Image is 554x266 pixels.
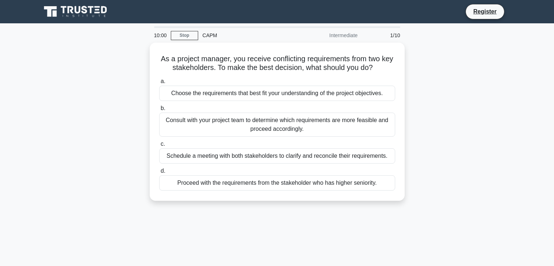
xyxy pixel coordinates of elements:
a: Register [469,7,501,16]
span: c. [161,141,165,147]
span: b. [161,105,165,111]
span: a. [161,78,165,84]
div: Choose the requirements that best fit your understanding of the project objectives. [159,86,395,101]
div: 10:00 [150,28,171,43]
span: d. [161,168,165,174]
div: Consult with your project team to determine which requirements are more feasible and proceed acco... [159,113,395,137]
div: Intermediate [298,28,362,43]
div: CAPM [198,28,298,43]
a: Stop [171,31,198,40]
h5: As a project manager, you receive conflicting requirements from two key stakeholders. To make the... [158,54,396,73]
div: Proceed with the requirements from the stakeholder who has higher seniority. [159,175,395,191]
div: 1/10 [362,28,405,43]
div: Schedule a meeting with both stakeholders to clarify and reconcile their requirements. [159,148,395,164]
